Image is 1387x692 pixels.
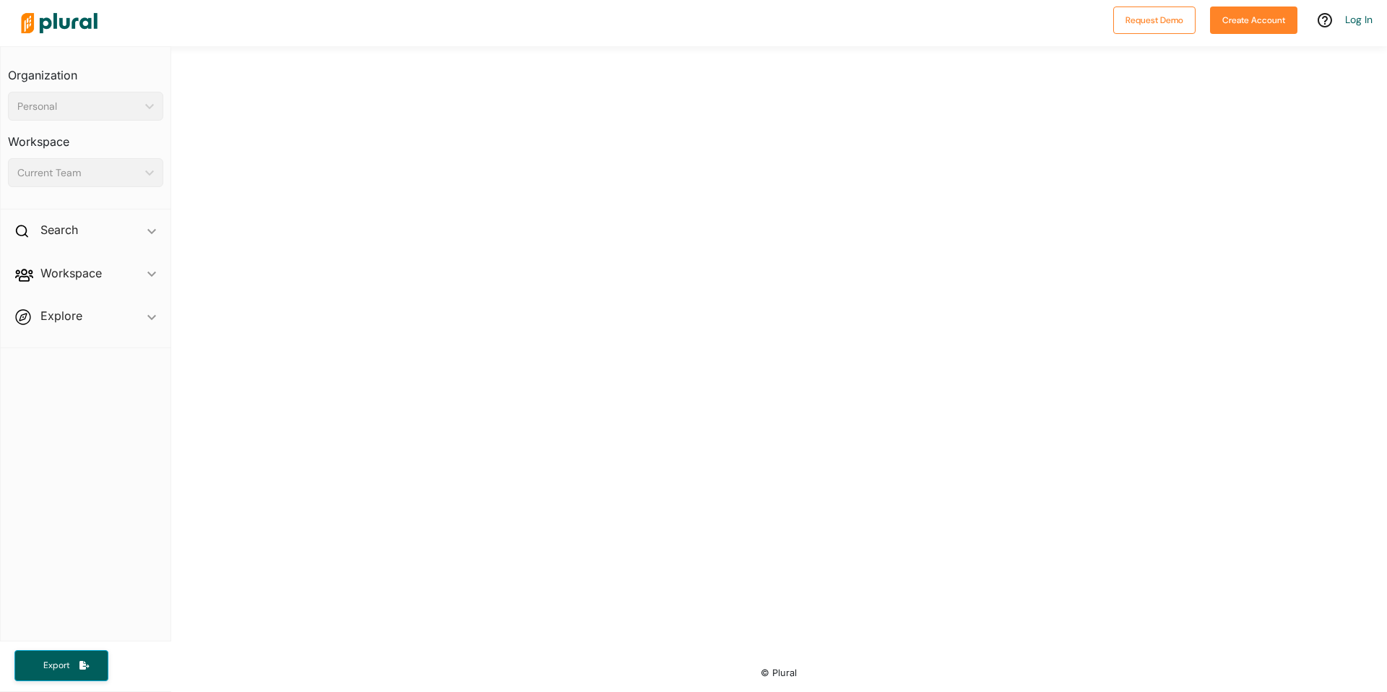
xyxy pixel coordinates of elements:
[17,99,139,114] div: Personal
[17,165,139,181] div: Current Team
[1210,12,1297,27] a: Create Account
[8,121,163,152] h3: Workspace
[14,650,108,681] button: Export
[8,54,163,86] h3: Organization
[33,659,79,672] span: Export
[761,667,797,678] small: © Plural
[40,222,78,238] h2: Search
[1210,7,1297,34] button: Create Account
[1345,13,1373,26] a: Log In
[1113,12,1196,27] a: Request Demo
[1113,7,1196,34] button: Request Demo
